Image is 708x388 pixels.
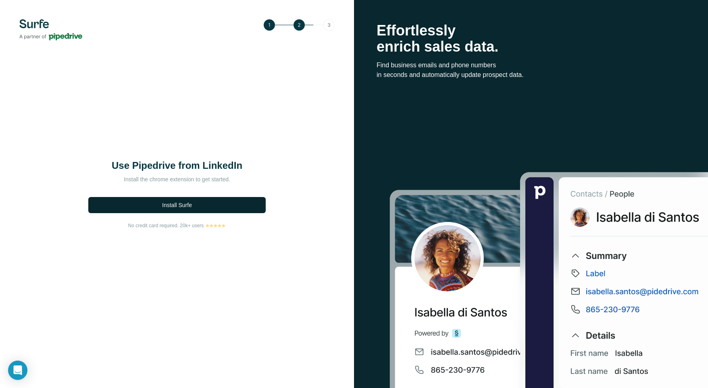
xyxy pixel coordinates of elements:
[389,171,708,388] img: Surfe Stock Photo - Selling good vibes
[377,70,685,80] p: in seconds and automatically update prospect data.
[19,19,82,40] img: Surfe's logo
[128,222,204,229] span: No credit card required. 20k+ users
[264,19,335,31] img: Step 2
[377,39,685,55] p: enrich sales data.
[88,197,266,213] button: Install Surfe
[377,60,685,70] p: Find business emails and phone numbers
[96,159,258,172] h1: Use Pipedrive from LinkedIn
[8,361,27,380] div: Open Intercom Messenger
[377,23,685,39] p: Effortlessly
[162,201,192,209] span: Install Surfe
[96,175,258,183] p: Install the chrome extension to get started.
